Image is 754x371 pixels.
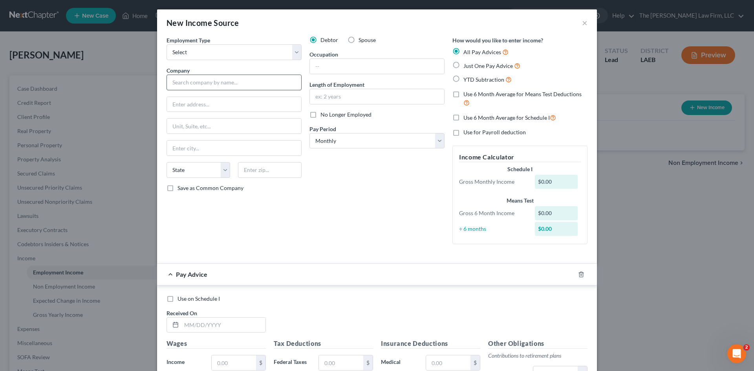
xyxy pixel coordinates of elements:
span: Company [167,67,190,74]
input: Enter address... [167,97,301,112]
button: × [582,18,587,27]
div: $ [363,355,373,370]
span: Pay Period [309,126,336,132]
span: Use 6 Month Average for Schedule I [463,114,550,121]
div: Means Test [459,197,581,205]
input: -- [310,59,444,74]
span: No Longer Employed [320,111,372,118]
input: 0.00 [426,355,470,370]
h5: Income Calculator [459,152,581,162]
h5: Insurance Deductions [381,339,480,349]
label: Length of Employment [309,80,364,89]
span: Received On [167,310,197,316]
input: MM/DD/YYYY [181,318,265,333]
div: $0.00 [535,175,578,189]
input: Search company by name... [167,75,302,90]
div: $ [256,355,265,370]
span: Use on Schedule I [178,295,220,302]
span: Employment Type [167,37,210,44]
input: ex: 2 years [310,89,444,104]
span: 2 [743,344,750,351]
div: $0.00 [535,206,578,220]
label: How would you like to enter income? [452,36,543,44]
div: New Income Source [167,17,239,28]
span: Just One Pay Advice [463,62,513,69]
span: Use 6 Month Average for Means Test Deductions [463,91,582,97]
div: ÷ 6 months [455,225,531,233]
span: Spouse [359,37,376,43]
span: Pay Advice [176,270,207,278]
input: 0.00 [212,355,256,370]
label: Federal Taxes [270,355,315,371]
input: Enter city... [167,141,301,155]
input: Unit, Suite, etc... [167,119,301,133]
div: $0.00 [535,222,578,236]
span: Use for Payroll deduction [463,129,526,135]
span: YTD Subtraction [463,76,504,83]
p: Contributions to retirement plans [488,352,587,360]
div: Gross Monthly Income [455,178,531,186]
h5: Wages [167,339,266,349]
div: Gross 6 Month Income [455,209,531,217]
label: Occupation [309,50,338,58]
div: Schedule I [459,165,581,173]
div: $ [470,355,480,370]
iframe: Intercom live chat [727,344,746,363]
h5: Tax Deductions [274,339,373,349]
input: 0.00 [319,355,363,370]
span: All Pay Advices [463,49,501,55]
span: Save as Common Company [178,185,243,191]
input: Enter zip... [238,162,302,178]
h5: Other Obligations [488,339,587,349]
span: Debtor [320,37,338,43]
span: Income [167,358,185,365]
label: Medical [377,355,422,371]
